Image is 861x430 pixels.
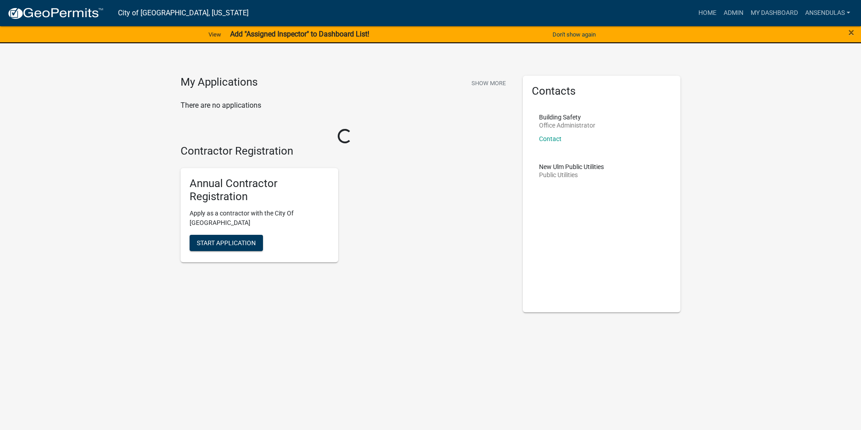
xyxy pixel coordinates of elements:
[848,27,854,38] button: Close
[468,76,509,91] button: Show More
[848,26,854,39] span: ×
[802,5,854,22] a: ansendulas
[118,5,249,21] a: City of [GEOGRAPHIC_DATA], [US_STATE]
[205,27,225,42] a: View
[181,100,509,111] p: There are no applications
[695,5,720,22] a: Home
[190,209,329,228] p: Apply as a contractor with the City Of [GEOGRAPHIC_DATA]
[181,76,258,89] h4: My Applications
[181,145,509,158] h4: Contractor Registration
[539,172,604,178] p: Public Utilities
[230,30,369,38] strong: Add "Assigned Inspector" to Dashboard List!
[190,177,329,203] h5: Annual Contractor Registration
[720,5,747,22] a: Admin
[549,27,599,42] button: Don't show again
[539,164,604,170] p: New Ulm Public Utilities
[190,235,263,251] button: Start Application
[197,239,256,246] span: Start Application
[539,114,595,120] p: Building Safety
[747,5,802,22] a: My Dashboard
[539,122,595,128] p: Office Administrator
[532,85,671,98] h5: Contacts
[539,135,562,142] a: Contact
